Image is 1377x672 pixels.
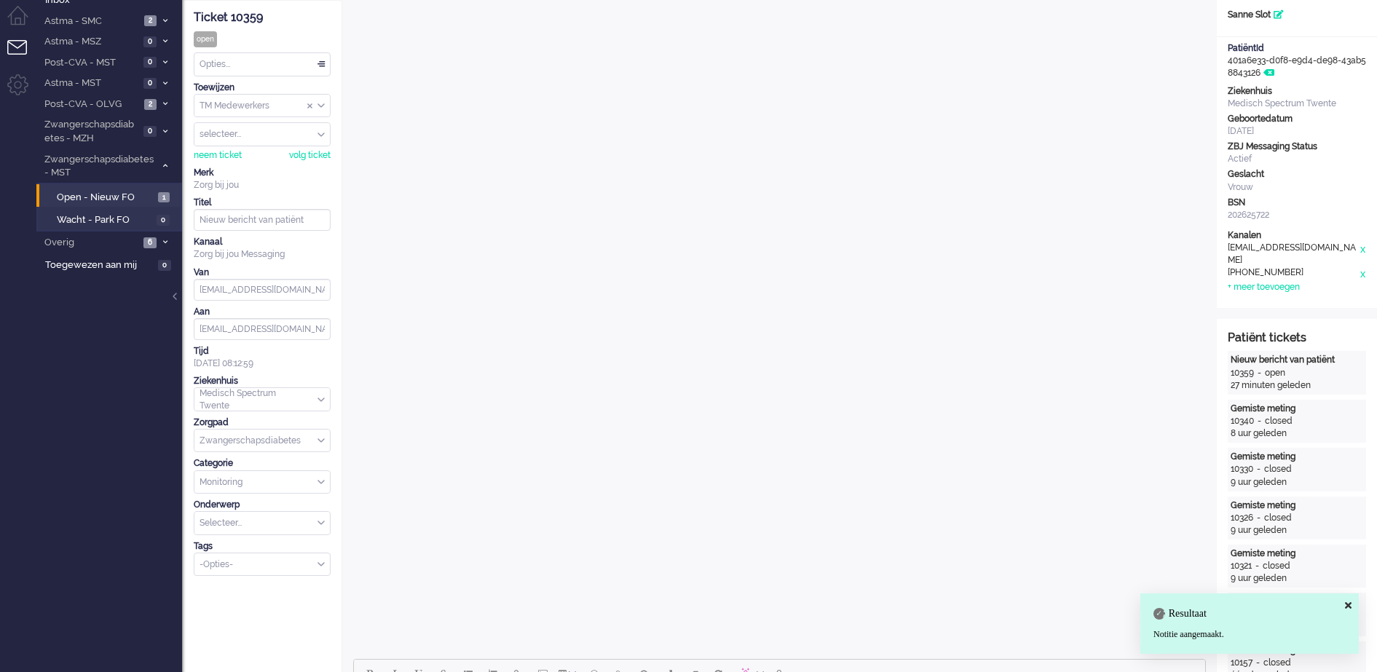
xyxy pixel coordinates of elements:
[1359,242,1366,266] div: x
[7,40,40,73] li: Tickets menu
[1231,572,1363,585] div: 9 uur geleden
[45,258,154,272] span: Toegewezen aan mij
[1228,42,1366,55] div: PatiëntId
[1231,367,1254,379] div: 10359
[1264,463,1292,475] div: closed
[42,98,140,111] span: Post-CVA - OLVG
[1228,242,1359,266] div: [EMAIL_ADDRESS][DOMAIN_NAME]
[144,99,157,110] span: 2
[143,126,157,137] span: 0
[57,213,153,227] span: Wacht - Park FO
[1153,608,1346,619] h4: Resultaat
[1228,266,1359,281] div: [PHONE_NUMBER]
[1231,476,1363,489] div: 9 uur geleden
[1359,266,1366,281] div: x
[1263,560,1290,572] div: closed
[42,189,181,205] a: Open - Nieuw FO 1
[1228,85,1366,98] div: Ziekenhuis
[1228,330,1366,347] div: Patiënt tickets
[1228,125,1366,138] div: [DATE]
[194,553,331,577] div: Select Tags
[194,345,331,357] div: Tijd
[1231,499,1363,512] div: Gemiste meting
[42,15,140,28] span: Astma - SMC
[42,153,155,180] span: Zwangerschapsdiabetes - MST
[194,149,242,162] div: neem ticket
[1253,512,1264,524] div: -
[42,211,181,227] a: Wacht - Park FO 0
[1228,181,1366,194] div: Vrouw
[194,416,331,429] div: Zorgpad
[42,118,139,145] span: Zwangerschapsdiabetes - MZH
[42,56,139,70] span: Post-CVA - MST
[194,306,331,318] div: Aan
[1231,524,1363,537] div: 9 uur geleden
[1231,451,1363,463] div: Gemiste meting
[42,236,139,250] span: Overig
[1265,367,1285,379] div: open
[1231,415,1254,427] div: 10340
[1153,628,1346,641] div: Notitie aangemaakt.
[1228,209,1366,221] div: 202625722
[7,6,40,39] li: Dashboard menu
[1231,657,1252,669] div: 10157
[1263,657,1291,669] div: closed
[1231,427,1363,440] div: 8 uur geleden
[1264,512,1292,524] div: closed
[194,179,331,191] div: Zorg bij jou
[1253,463,1264,475] div: -
[157,215,170,226] span: 0
[194,9,331,26] div: Ticket 10359
[1252,560,1263,572] div: -
[1254,415,1265,427] div: -
[194,248,331,261] div: Zorg bij jou Messaging
[1228,113,1366,125] div: Geboortedatum
[143,78,157,89] span: 0
[1228,197,1366,209] div: BSN
[1231,560,1252,572] div: 10321
[1228,153,1366,165] div: Actief
[1252,657,1263,669] div: -
[143,57,157,68] span: 0
[1231,548,1363,560] div: Gemiste meting
[194,457,331,470] div: Categorie
[42,76,139,90] span: Astma - MST
[7,74,40,107] li: Admin menu
[42,256,182,272] a: Toegewezen aan mij 0
[194,82,331,94] div: Toewijzen
[194,31,217,47] div: open
[1231,512,1253,524] div: 10326
[42,35,139,49] span: Astma - MSZ
[1217,42,1377,79] div: 401a6e33-d0f8-e9d4-de98-43ab58843126
[1231,463,1253,475] div: 10330
[1228,229,1366,242] div: Kanalen
[143,237,157,248] span: 6
[158,192,170,203] span: 1
[194,197,331,209] div: Titel
[1231,379,1363,392] div: 27 minuten geleden
[1231,354,1363,366] div: Nieuw bericht van patiënt
[143,36,157,47] span: 0
[144,15,157,26] span: 2
[1265,415,1293,427] div: closed
[194,236,331,248] div: Kanaal
[194,540,331,553] div: Tags
[57,191,154,205] span: Open - Nieuw FO
[1254,367,1265,379] div: -
[1231,403,1363,415] div: Gemiste meting
[1228,281,1300,293] div: + meer toevoegen
[194,167,331,179] div: Merk
[194,345,331,370] div: [DATE] 08:12:59
[1217,9,1377,21] div: Sanne Slot
[158,260,171,271] span: 0
[1228,98,1366,110] div: Medisch Spectrum Twente
[1228,141,1366,153] div: ZBJ Messaging Status
[289,149,331,162] div: volg ticket
[194,499,331,511] div: Onderwerp
[194,375,331,387] div: Ziekenhuis
[194,94,331,118] div: Assign Group
[194,122,331,146] div: Assign User
[1228,168,1366,181] div: Geslacht
[194,266,331,279] div: Van
[6,6,845,31] body: Rich Text Area. Press ALT-0 for help.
